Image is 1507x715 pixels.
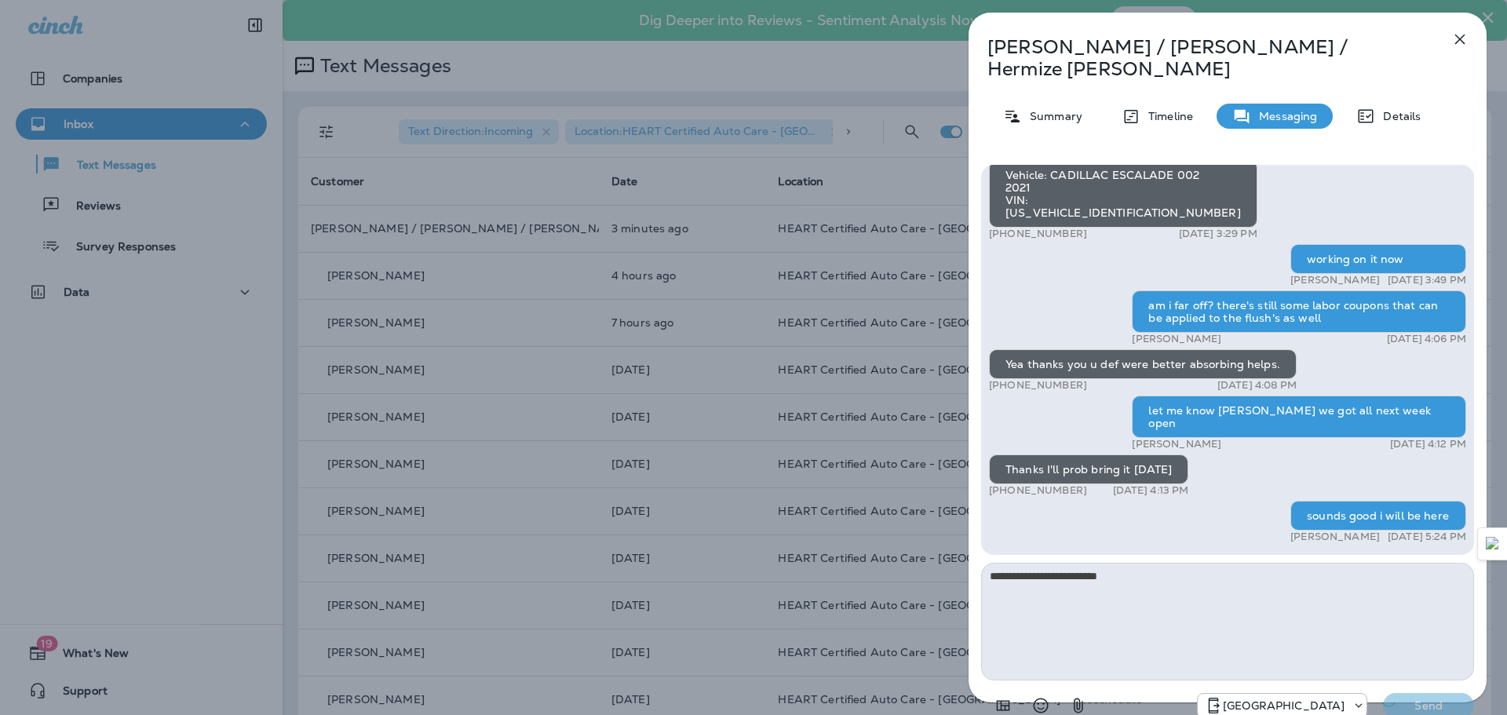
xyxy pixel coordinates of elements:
p: [PHONE_NUMBER] [989,228,1087,240]
div: Vehicle: CADILLAC ESCALADE 002 2021 VIN: [US_VEHICLE_IDENTIFICATION_NUMBER] [989,160,1257,228]
p: [DATE] 4:06 PM [1387,333,1466,345]
div: +1 (847) 262-3704 [1198,696,1367,715]
p: [DATE] 4:08 PM [1217,379,1297,392]
p: Timeline [1140,110,1193,122]
p: [DATE] 4:12 PM [1390,438,1466,451]
p: [PHONE_NUMBER] [989,484,1087,497]
p: Details [1375,110,1421,122]
div: Thanks I'll prob bring it [DATE] [989,454,1188,484]
p: Summary [1022,110,1082,122]
div: am i far off? there's still some labor coupons that can be applied to the flush's as well [1132,290,1466,333]
p: [PERSON_NAME] [1132,438,1221,451]
p: [PERSON_NAME] [1290,531,1380,543]
div: let me know [PERSON_NAME] we got all next week open [1132,396,1466,438]
p: [DATE] 5:24 PM [1388,531,1466,543]
div: Yea thanks you u def were better absorbing helps. [989,349,1297,379]
div: working on it now [1290,244,1466,274]
p: [GEOGRAPHIC_DATA] [1223,699,1345,712]
p: [DATE] 4:13 PM [1113,484,1189,497]
p: [PERSON_NAME] / [PERSON_NAME] / Hermize [PERSON_NAME] [987,36,1416,80]
p: [PERSON_NAME] [1290,274,1380,286]
p: [PERSON_NAME] [1132,333,1221,345]
p: [PHONE_NUMBER] [989,379,1087,392]
p: [DATE] 3:49 PM [1388,274,1466,286]
div: sounds good i will be here [1290,501,1466,531]
p: [DATE] 3:29 PM [1179,228,1257,240]
p: Messaging [1251,110,1317,122]
img: Detect Auto [1486,537,1500,551]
